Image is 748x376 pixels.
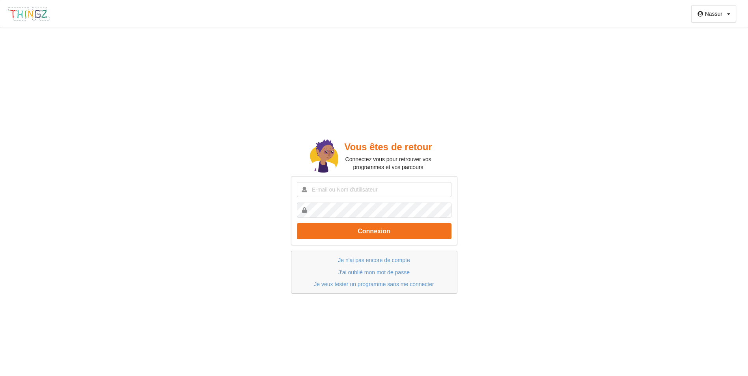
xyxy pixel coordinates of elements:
div: Nassur [705,11,722,17]
p: Connectez vous pour retrouver vos programmes et vos parcours [338,155,438,171]
input: E-mail ou Nom d'utilisateur [297,182,451,197]
img: thingz_logo.png [7,6,50,21]
button: Connexion [297,223,451,239]
a: Je n'ai pas encore de compte [338,257,410,263]
img: doc.svg [310,140,338,174]
a: Je veux tester un programme sans me connecter [314,281,434,287]
a: J'ai oublié mon mot de passe [338,269,410,275]
h2: Vous êtes de retour [338,141,438,153]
